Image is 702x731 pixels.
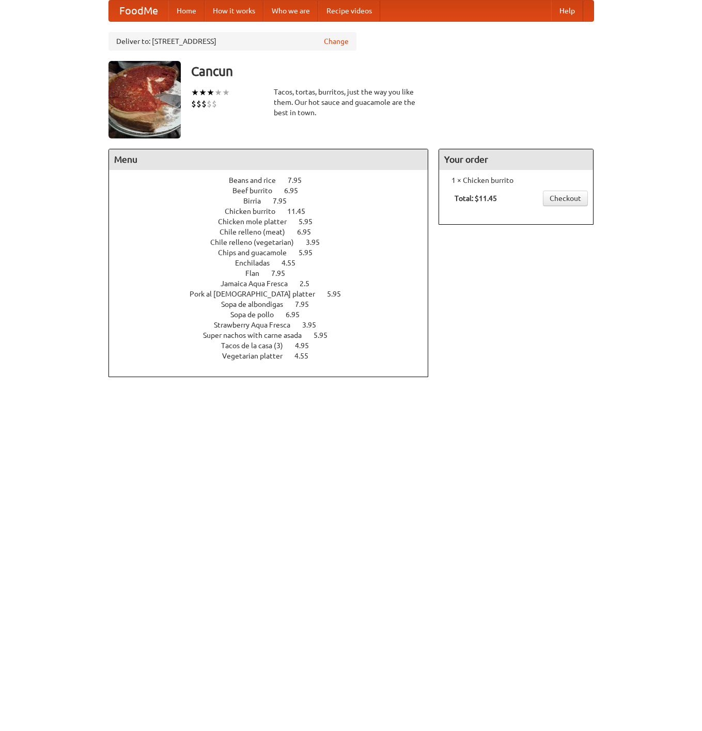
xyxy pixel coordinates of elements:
li: ★ [199,87,207,98]
span: 7.95 [288,176,312,184]
span: Beans and rice [229,176,286,184]
span: Birria [243,197,271,205]
li: $ [196,98,201,110]
li: ★ [214,87,222,98]
li: 1 × Chicken burrito [444,175,588,185]
a: Chile relleno (meat) 6.95 [220,228,330,236]
span: Pork al [DEMOGRAPHIC_DATA] platter [190,290,325,298]
span: 7.95 [271,269,295,277]
span: Strawberry Aqua Fresca [214,321,301,329]
span: 11.45 [287,207,316,215]
span: Chile relleno (vegetarian) [210,238,304,246]
li: ★ [191,87,199,98]
span: Vegetarian platter [222,352,293,360]
a: Checkout [543,191,588,206]
span: 5.95 [299,217,323,226]
a: Strawberry Aqua Fresca 3.95 [214,321,335,329]
a: Help [551,1,583,21]
span: Sopa de albondigas [221,300,293,308]
a: Home [168,1,205,21]
span: 6.95 [284,186,308,195]
span: Chicken burrito [225,207,286,215]
a: Flan 7.95 [245,269,304,277]
span: Tacos de la casa (3) [221,341,293,350]
span: Chile relleno (meat) [220,228,295,236]
a: Enchiladas 4.55 [235,259,315,267]
a: Who we are [263,1,318,21]
span: Beef burrito [232,186,283,195]
a: FoodMe [109,1,168,21]
span: 6.95 [297,228,321,236]
a: How it works [205,1,263,21]
a: Chips and guacamole 5.95 [218,248,332,257]
span: 5.95 [327,290,351,298]
h3: Cancun [191,61,594,82]
h4: Your order [439,149,593,170]
span: Super nachos with carne asada [203,331,312,339]
span: 4.55 [282,259,306,267]
li: $ [212,98,217,110]
img: angular.jpg [108,61,181,138]
span: Sopa de pollo [230,310,284,319]
li: ★ [207,87,214,98]
a: Super nachos with carne asada 5.95 [203,331,347,339]
li: $ [207,98,212,110]
span: Flan [245,269,270,277]
a: Birria 7.95 [243,197,306,205]
span: 7.95 [273,197,297,205]
span: 5.95 [299,248,323,257]
a: Chicken burrito 11.45 [225,207,324,215]
span: Jamaica Aqua Fresca [221,279,298,288]
a: Change [324,36,349,46]
a: Beans and rice 7.95 [229,176,321,184]
a: Tacos de la casa (3) 4.95 [221,341,328,350]
a: Sopa de pollo 6.95 [230,310,319,319]
li: ★ [222,87,230,98]
span: 2.5 [300,279,320,288]
span: Chicken mole platter [218,217,297,226]
span: 7.95 [295,300,319,308]
li: $ [201,98,207,110]
span: Chips and guacamole [218,248,297,257]
li: $ [191,98,196,110]
a: Pork al [DEMOGRAPHIC_DATA] platter 5.95 [190,290,360,298]
span: Enchiladas [235,259,280,267]
a: Beef burrito 6.95 [232,186,317,195]
a: Recipe videos [318,1,380,21]
h4: Menu [109,149,428,170]
span: 4.55 [294,352,319,360]
span: 6.95 [286,310,310,319]
a: Jamaica Aqua Fresca 2.5 [221,279,329,288]
a: Sopa de albondigas 7.95 [221,300,328,308]
a: Chile relleno (vegetarian) 3.95 [210,238,339,246]
span: 5.95 [314,331,338,339]
span: 4.95 [295,341,319,350]
span: 3.95 [306,238,330,246]
a: Vegetarian platter 4.55 [222,352,327,360]
span: 3.95 [302,321,326,329]
div: Tacos, tortas, burritos, just the way you like them. Our hot sauce and guacamole are the best in ... [274,87,429,118]
b: Total: $11.45 [455,194,497,203]
div: Deliver to: [STREET_ADDRESS] [108,32,356,51]
a: Chicken mole platter 5.95 [218,217,332,226]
